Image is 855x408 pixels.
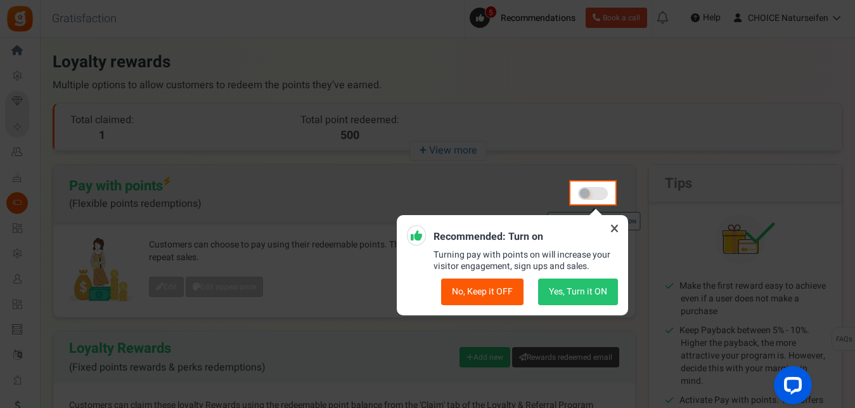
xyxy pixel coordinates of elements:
[434,232,617,243] h5: Recommended: Turn on
[441,279,524,305] button: No, Keep it OFF
[538,279,618,305] button: Yes, Turn it ON
[434,249,617,272] p: Turning pay with points on will increase your visitor engagement, sign ups and sales.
